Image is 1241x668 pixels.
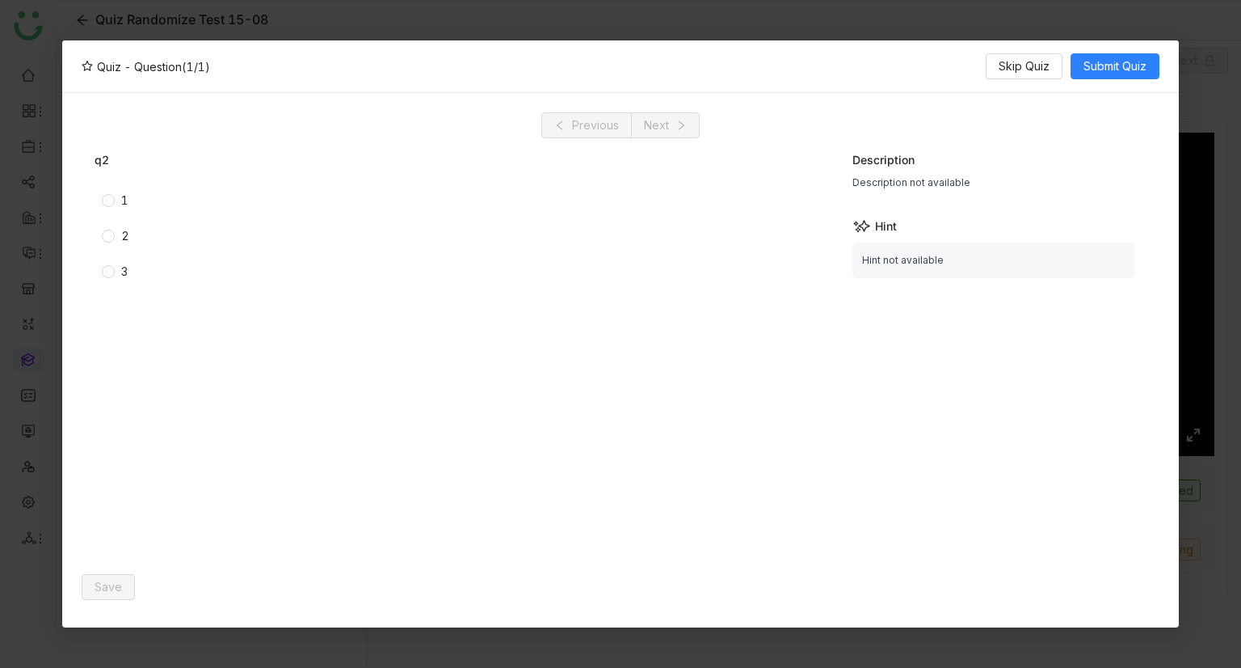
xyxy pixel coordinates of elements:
[852,243,1135,278] div: Hint not available
[852,151,1135,168] div: Description
[121,263,128,281] div: 3
[852,217,1135,236] div: Hint
[1083,57,1146,75] span: Submit Quiz
[999,57,1050,75] span: Skip Quiz
[1071,53,1159,79] button: Submit Quiz
[631,112,700,138] button: Next
[82,574,135,600] button: Save
[541,112,632,138] button: Previous
[121,192,128,209] div: 1
[121,227,129,245] div: 2
[852,175,1135,191] div: Description not available
[95,151,821,168] div: q2
[82,58,210,75] div: Quiz - Question (1/1)
[986,53,1062,79] button: Skip Quiz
